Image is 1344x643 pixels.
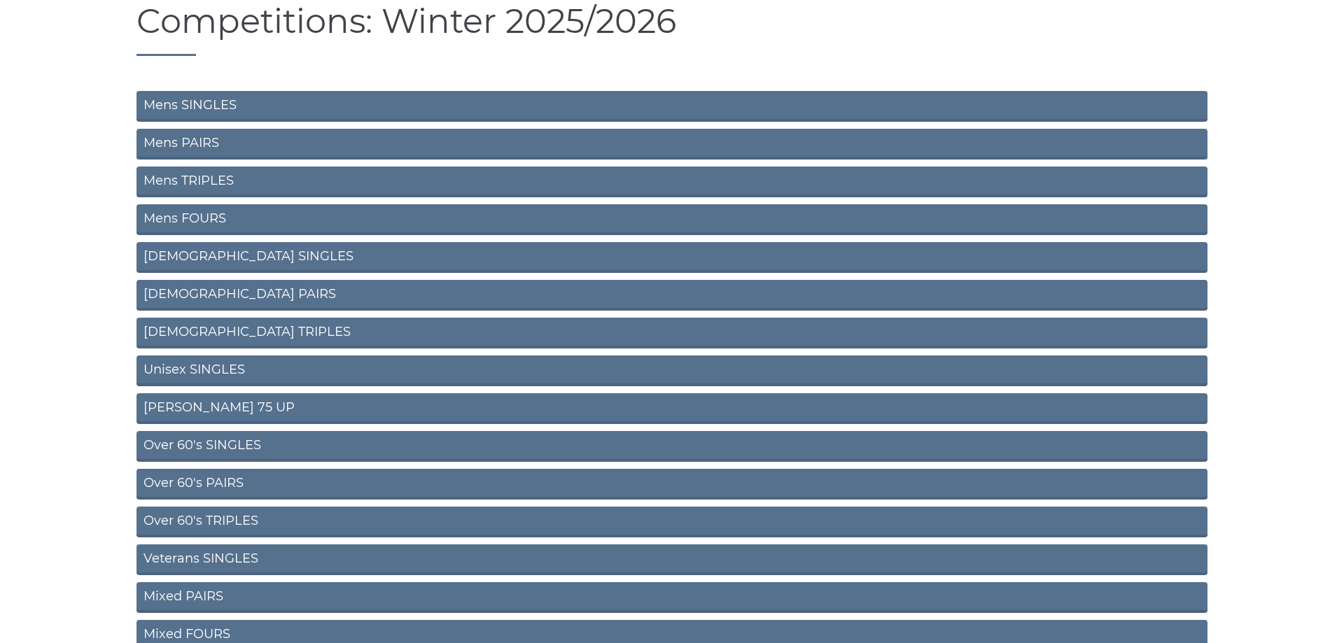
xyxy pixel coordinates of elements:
[136,167,1207,197] a: Mens TRIPLES
[136,582,1207,613] a: Mixed PAIRS
[136,355,1207,386] a: Unisex SINGLES
[136,507,1207,537] a: Over 60's TRIPLES
[136,242,1207,273] a: [DEMOGRAPHIC_DATA] SINGLES
[136,469,1207,500] a: Over 60's PAIRS
[136,393,1207,424] a: [PERSON_NAME] 75 UP
[136,318,1207,348] a: [DEMOGRAPHIC_DATA] TRIPLES
[136,129,1207,160] a: Mens PAIRS
[136,544,1207,575] a: Veterans SINGLES
[136,431,1207,462] a: Over 60's SINGLES
[136,280,1207,311] a: [DEMOGRAPHIC_DATA] PAIRS
[136,204,1207,235] a: Mens FOURS
[136,91,1207,122] a: Mens SINGLES
[136,3,1207,56] h1: Competitions: Winter 2025/2026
